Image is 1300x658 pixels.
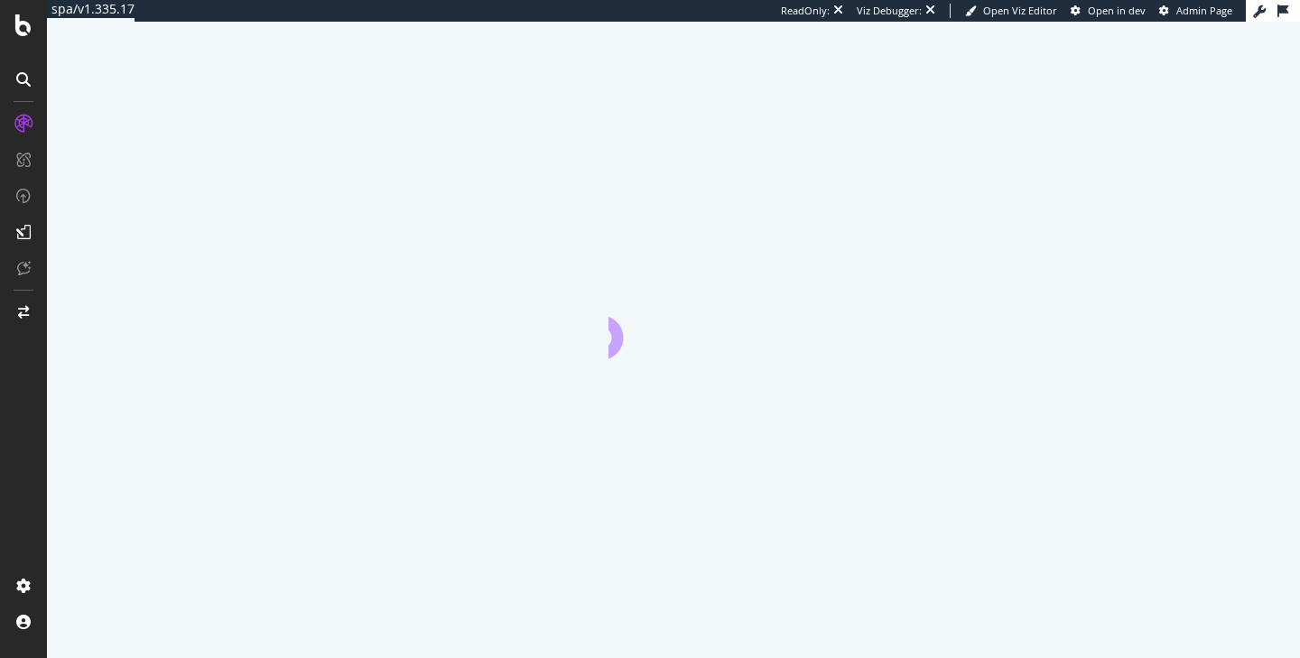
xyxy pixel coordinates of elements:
a: Admin Page [1159,4,1232,18]
a: Open in dev [1071,4,1146,18]
div: ReadOnly: [781,4,830,18]
span: Open in dev [1088,4,1146,17]
span: Admin Page [1176,4,1232,17]
div: Viz Debugger: [857,4,922,18]
a: Open Viz Editor [965,4,1057,18]
div: animation [608,293,738,358]
span: Open Viz Editor [983,4,1057,17]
